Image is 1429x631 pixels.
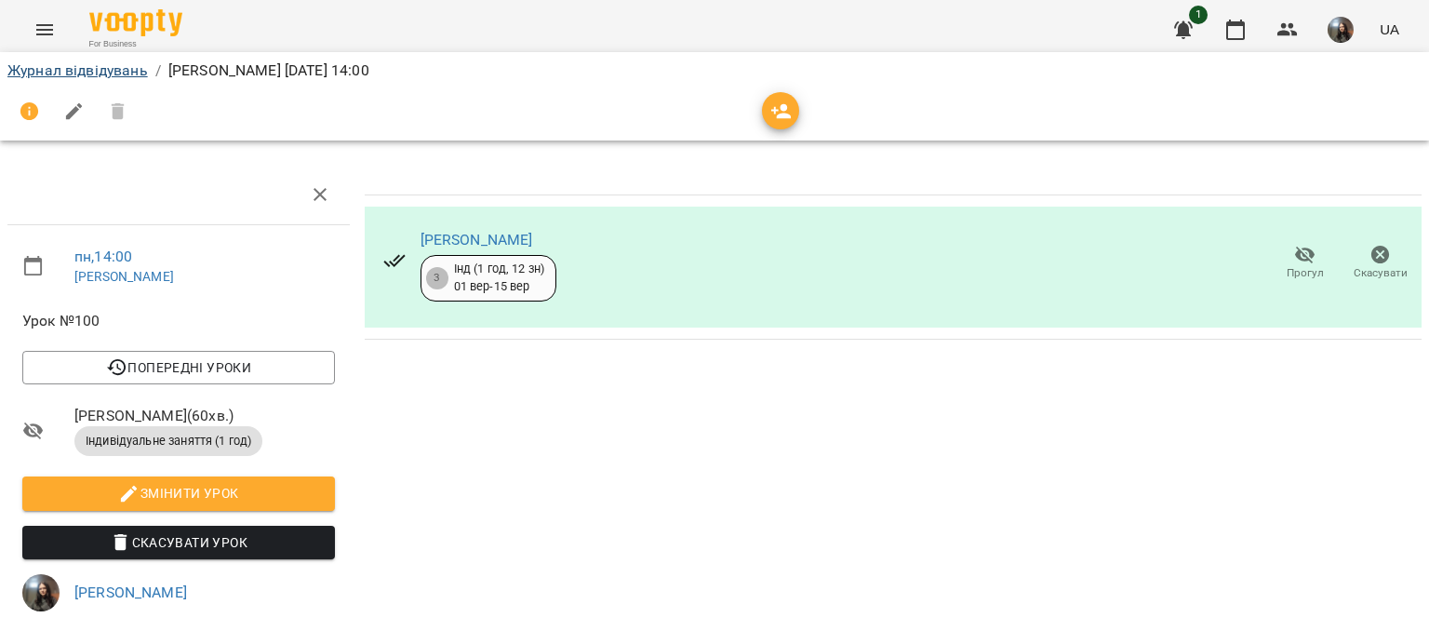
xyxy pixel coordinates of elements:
[22,310,335,332] span: Урок №100
[74,248,132,265] a: пн , 14:00
[74,433,262,450] span: Індивідуальне заняття (1 год)
[1189,6,1208,24] span: 1
[1380,20,1399,39] span: UA
[1342,237,1418,289] button: Скасувати
[74,584,187,601] a: [PERSON_NAME]
[1328,17,1354,43] img: 3223da47ea16ff58329dec54ac365d5d.JPG
[22,351,335,384] button: Попередні уроки
[1354,265,1408,281] span: Скасувати
[74,405,335,427] span: [PERSON_NAME] ( 60 хв. )
[7,60,1422,82] nav: breadcrumb
[37,482,320,504] span: Змінити урок
[74,269,174,284] a: [PERSON_NAME]
[22,477,335,510] button: Змінити урок
[1372,12,1407,47] button: UA
[22,526,335,559] button: Скасувати Урок
[426,267,448,289] div: 3
[22,574,60,611] img: 3223da47ea16ff58329dec54ac365d5d.JPG
[1287,265,1324,281] span: Прогул
[37,531,320,554] span: Скасувати Урок
[168,60,369,82] p: [PERSON_NAME] [DATE] 14:00
[454,261,545,295] div: Інд (1 год, 12 зн) 01 вер - 15 вер
[155,60,161,82] li: /
[1267,237,1342,289] button: Прогул
[7,61,148,79] a: Журнал відвідувань
[421,231,533,248] a: [PERSON_NAME]
[89,38,182,50] span: For Business
[22,7,67,52] button: Menu
[89,9,182,36] img: Voopty Logo
[37,356,320,379] span: Попередні уроки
